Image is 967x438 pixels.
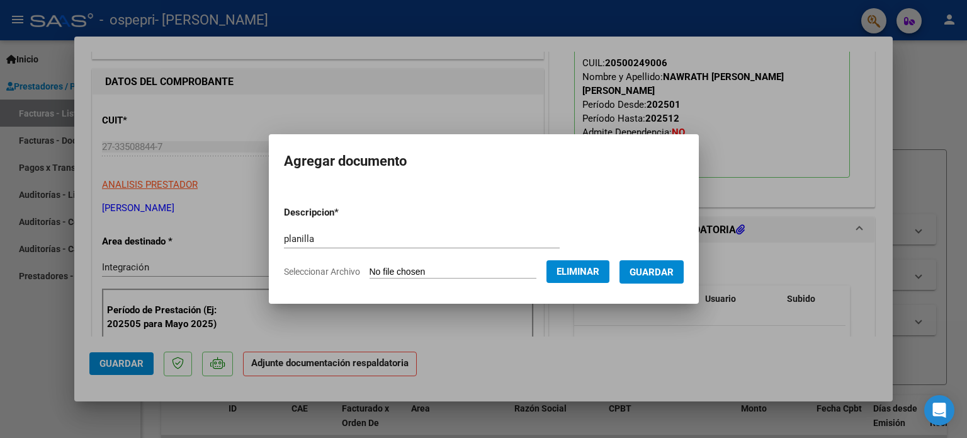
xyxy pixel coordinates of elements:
div: Open Intercom Messenger [924,395,954,425]
button: Eliminar [546,260,609,283]
button: Guardar [619,260,684,284]
span: Eliminar [557,266,599,277]
span: Guardar [630,267,674,278]
p: Descripcion [284,205,404,220]
span: Seleccionar Archivo [284,267,360,277]
h2: Agregar documento [284,149,684,173]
